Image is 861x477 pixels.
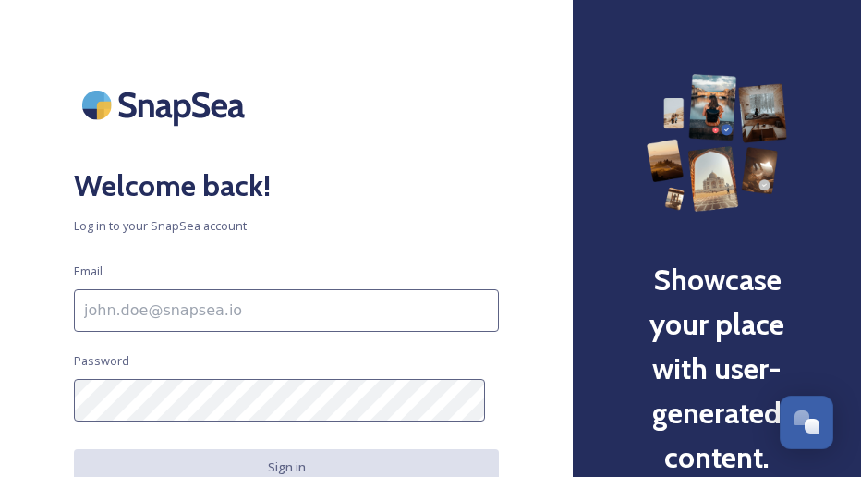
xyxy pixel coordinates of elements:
[74,74,259,136] img: SnapSea Logo
[74,263,103,280] span: Email
[74,164,499,208] h2: Welcome back!
[780,396,833,449] button: Open Chat
[74,352,129,370] span: Password
[647,74,787,212] img: 63b42ca75bacad526042e722_Group%20154-p-800.png
[74,217,499,235] span: Log in to your SnapSea account
[74,289,499,332] input: john.doe@snapsea.io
